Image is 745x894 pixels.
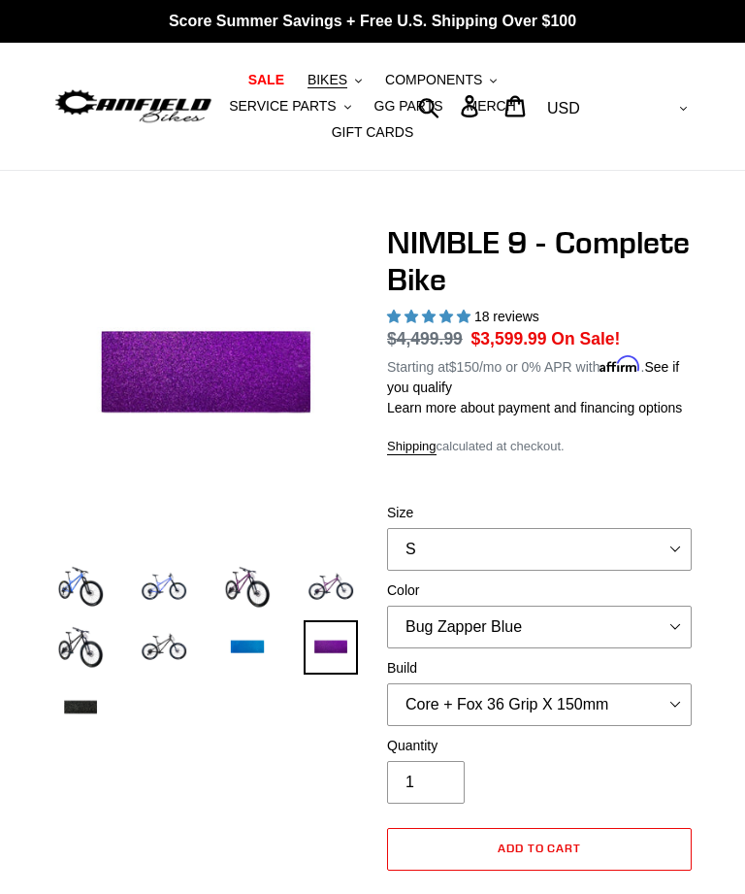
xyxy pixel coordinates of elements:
[219,93,360,119] button: SERVICE PARTS
[53,86,213,126] img: Canfield Bikes
[304,560,358,614] img: Load image into Gallery viewer, NIMBLE 9 - Complete Bike
[374,98,443,115] span: GG PARTS
[387,400,682,415] a: Learn more about payment and financing options
[387,828,692,871] button: Add to cart
[385,72,482,88] span: COMPONENTS
[53,620,108,675] img: Load image into Gallery viewer, NIMBLE 9 - Complete Bike
[220,560,275,614] img: Load image into Gallery viewer, NIMBLE 9 - Complete Bike
[599,356,640,373] span: Affirm
[229,98,336,115] span: SERVICE PARTS
[387,439,437,455] a: Shipping
[387,580,692,601] label: Color
[322,119,424,146] a: GIFT CARDS
[248,72,284,88] span: SALE
[308,72,347,88] span: BIKES
[387,437,692,456] div: calculated at checkout.
[387,359,679,395] a: See if you qualify - Learn more about Affirm Financing (opens in modal)
[365,93,453,119] a: GG PARTS
[387,352,692,398] p: Starting at /mo or 0% APR with .
[137,620,191,675] img: Load image into Gallery viewer, NIMBLE 9 - Complete Bike
[53,680,108,735] img: Load image into Gallery viewer, NIMBLE 9 - Complete Bike
[332,124,414,141] span: GIFT CARDS
[498,841,582,855] span: Add to cart
[387,658,692,679] label: Build
[375,67,506,93] button: COMPONENTS
[298,67,372,93] button: BIKES
[387,503,692,523] label: Size
[304,620,358,675] img: Load image into Gallery viewer, NIMBLE 9 - Complete Bike
[551,326,620,351] span: On Sale!
[239,67,294,93] a: SALE
[387,736,692,756] label: Quantity
[474,309,539,324] span: 18 reviews
[387,329,463,348] s: $4,499.99
[137,560,191,614] img: Load image into Gallery viewer, NIMBLE 9 - Complete Bike
[387,224,692,299] h1: NIMBLE 9 - Complete Bike
[220,620,275,675] img: Load image into Gallery viewer, NIMBLE 9 - Complete Bike
[449,359,479,375] span: $150
[53,560,108,614] img: Load image into Gallery viewer, NIMBLE 9 - Complete Bike
[387,309,474,324] span: 4.89 stars
[471,329,547,348] span: $3,599.99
